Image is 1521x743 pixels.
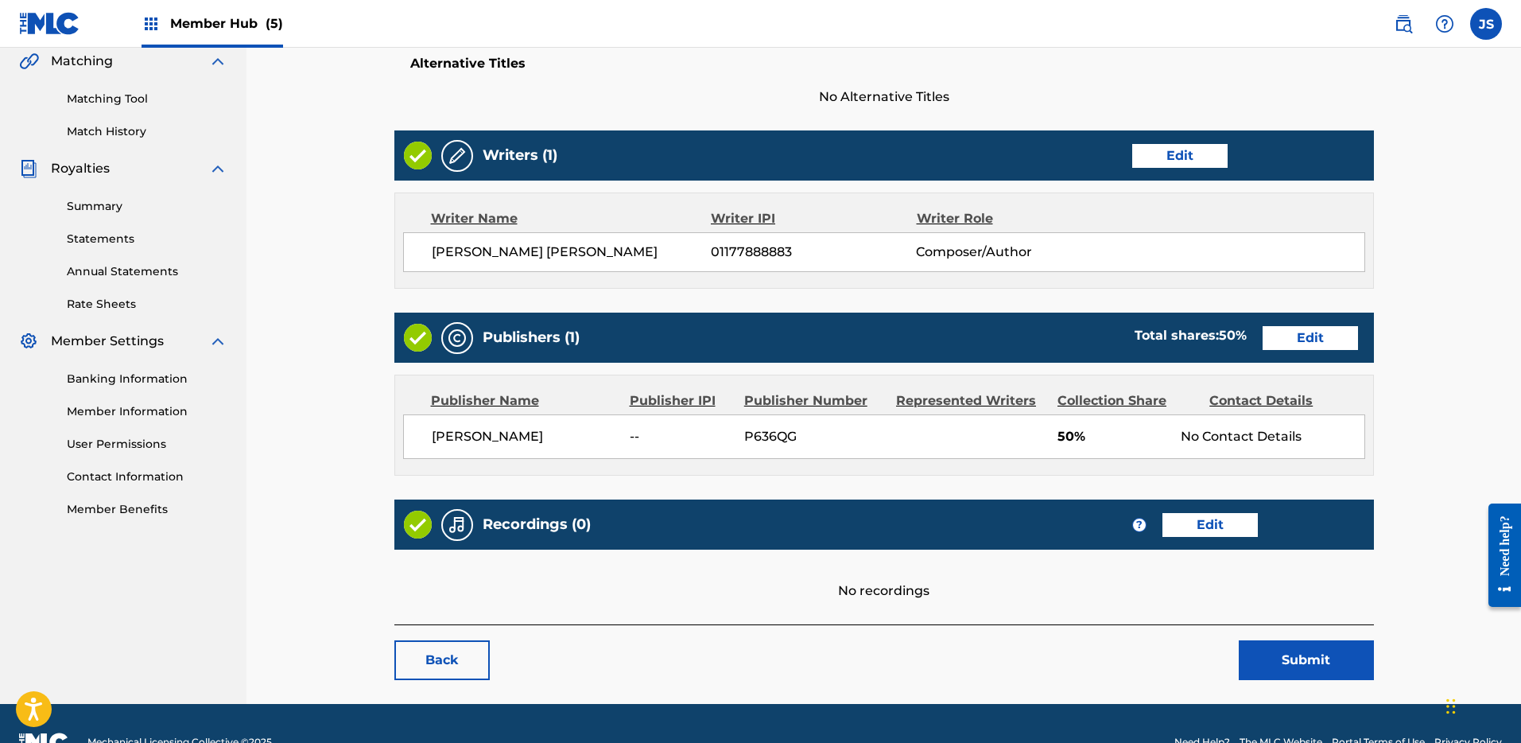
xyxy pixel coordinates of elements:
[1162,513,1258,537] a: Edit
[67,296,227,313] a: Rate Sheets
[394,640,490,680] a: Back
[448,146,467,165] img: Writers
[431,391,618,410] div: Publisher Name
[1132,144,1228,168] a: Edit
[1476,492,1521,620] iframe: Resource Center
[404,511,432,539] img: Valid
[67,231,227,247] a: Statements
[1135,326,1247,345] div: Total shares:
[1470,8,1502,40] div: User Menu
[1239,640,1374,680] button: Submit
[19,12,80,35] img: MLC Logo
[67,91,227,107] a: Matching Tool
[410,56,1358,72] h5: Alternative Titles
[208,159,227,178] img: expand
[1441,667,1521,743] iframe: Chat Widget
[51,159,110,178] span: Royalties
[916,243,1103,262] span: Composer/Author
[67,436,227,453] a: User Permissions
[744,427,884,446] span: P636QG
[744,391,884,410] div: Publisher Number
[208,52,227,71] img: expand
[432,243,712,262] span: [PERSON_NAME] [PERSON_NAME]
[266,16,283,31] span: (5)
[1057,427,1170,446] span: 50%
[67,403,227,420] a: Member Information
[711,243,916,262] span: 01177888883
[483,329,580,347] h5: Publishers (1)
[1219,328,1247,343] span: 50 %
[51,332,164,351] span: Member Settings
[1394,14,1413,33] img: search
[896,391,1046,410] div: Represented Writers
[67,198,227,215] a: Summary
[711,209,917,228] div: Writer IPI
[404,142,432,169] img: Valid
[1263,326,1358,350] a: Edit
[19,159,38,178] img: Royalties
[483,515,591,534] h5: Recordings (0)
[630,391,732,410] div: Publisher IPI
[431,209,712,228] div: Writer Name
[404,324,432,352] img: Valid
[448,329,467,348] img: Publishers
[1209,391,1349,410] div: Contact Details
[394,550,1374,601] div: No recordings
[67,501,227,518] a: Member Benefits
[142,14,161,33] img: Top Rightsholders
[483,146,557,165] h5: Writers (1)
[67,263,227,280] a: Annual Statements
[432,427,619,446] span: [PERSON_NAME]
[1181,427,1364,446] div: No Contact Details
[19,332,38,351] img: Member Settings
[1133,519,1146,531] span: ?
[208,332,227,351] img: expand
[917,209,1104,228] div: Writer Role
[1435,14,1454,33] img: help
[1387,8,1419,40] a: Public Search
[51,52,113,71] span: Matching
[67,469,227,485] a: Contact Information
[67,123,227,140] a: Match History
[1057,391,1197,410] div: Collection Share
[630,427,732,446] span: --
[394,88,1374,107] span: No Alternative Titles
[1446,683,1456,730] div: Drag
[67,371,227,387] a: Banking Information
[1429,8,1461,40] div: Help
[170,14,283,33] span: Member Hub
[19,52,39,71] img: Matching
[448,515,467,535] img: Recordings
